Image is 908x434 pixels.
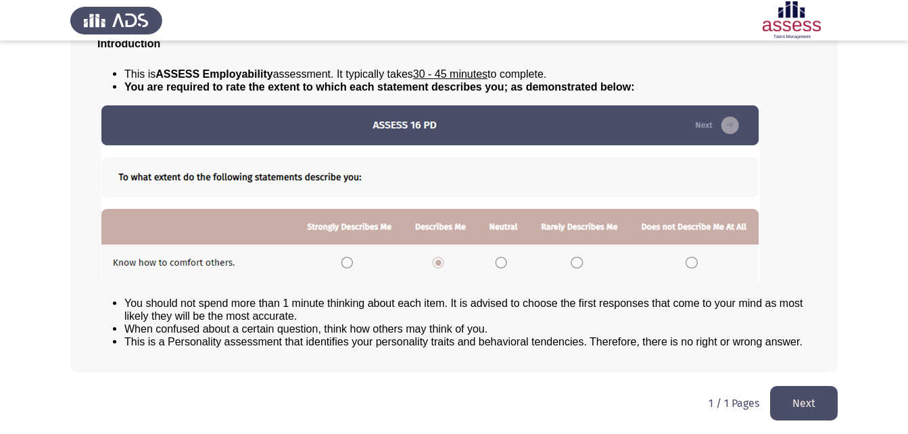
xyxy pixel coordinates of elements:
span: This is a Personality assessment that identifies your personality traits and behavioral tendencie... [124,336,803,347]
button: load next page [770,386,838,420]
img: Assess Talent Management logo [70,1,162,39]
span: You should not spend more than 1 minute thinking about each item. It is advised to choose the fir... [124,297,803,322]
b: ASSESS Employability [156,68,272,80]
img: Assessment logo of ASSESS Employability - EBI [746,1,838,39]
span: This is assessment. It typically takes to complete. [124,68,546,80]
u: 30 - 45 minutes [413,68,487,80]
span: You are required to rate the extent to which each statement describes you; as demonstrated below: [124,81,635,93]
span: When confused about a certain question, think how others may think of you. [124,323,487,335]
span: Introduction [97,38,160,49]
p: 1 / 1 Pages [709,397,759,410]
